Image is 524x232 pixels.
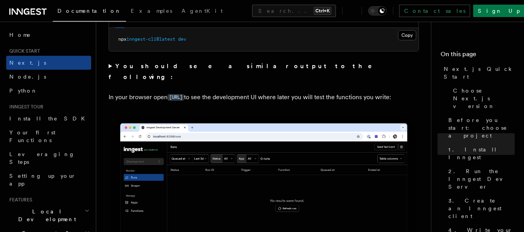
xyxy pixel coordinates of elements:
a: Your first Functions [6,125,91,147]
a: [URL] [168,93,184,101]
a: Python [6,84,91,98]
span: npx [118,36,126,42]
span: Your first Functions [9,129,55,143]
kbd: Ctrl+K [314,7,331,15]
a: 1. Install Inngest [445,143,515,164]
button: Local Development [6,205,91,226]
a: 2. Run the Inngest Dev Server [445,164,515,194]
span: Choose Next.js version [453,87,515,110]
a: Next.js [6,56,91,70]
p: In your browser open to see the development UI where later you will test the functions you write: [109,92,419,103]
h4: On this page [441,50,515,62]
a: Documentation [53,2,126,22]
span: Quick start [6,48,40,54]
summary: You should see a similar output to the following: [109,61,419,82]
span: Node.js [9,74,46,80]
a: AgentKit [177,2,227,21]
a: Contact sales [399,5,470,17]
span: dev [178,36,186,42]
span: 2. Run the Inngest Dev Server [448,167,515,191]
span: Python [9,88,38,94]
strong: You should see a similar output to the following: [109,62,383,81]
a: 3. Create an Inngest client [445,194,515,223]
a: Before you start: choose a project [445,113,515,143]
span: Documentation [57,8,121,14]
span: Home [9,31,31,39]
a: Setting up your app [6,169,91,191]
a: Examples [126,2,177,21]
a: Next.js Quick Start [441,62,515,84]
span: Setting up your app [9,173,76,187]
a: Node.js [6,70,91,84]
span: Before you start: choose a project [448,116,515,139]
span: Features [6,197,32,203]
span: Next.js Quick Start [444,65,515,81]
a: Choose Next.js version [450,84,515,113]
button: Search...Ctrl+K [252,5,336,17]
span: Install the SDK [9,115,90,122]
button: Toggle dark mode [368,6,387,15]
a: Install the SDK [6,112,91,125]
span: Inngest tour [6,104,43,110]
span: 3. Create an Inngest client [448,197,515,220]
span: Leveraging Steps [9,151,75,165]
a: Home [6,28,91,42]
a: Leveraging Steps [6,147,91,169]
span: inngest-cli@latest [126,36,175,42]
span: AgentKit [182,8,223,14]
span: Local Development [6,208,85,223]
span: Next.js [9,60,46,66]
span: Examples [131,8,172,14]
span: 1. Install Inngest [448,146,515,161]
button: Copy [398,30,416,40]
